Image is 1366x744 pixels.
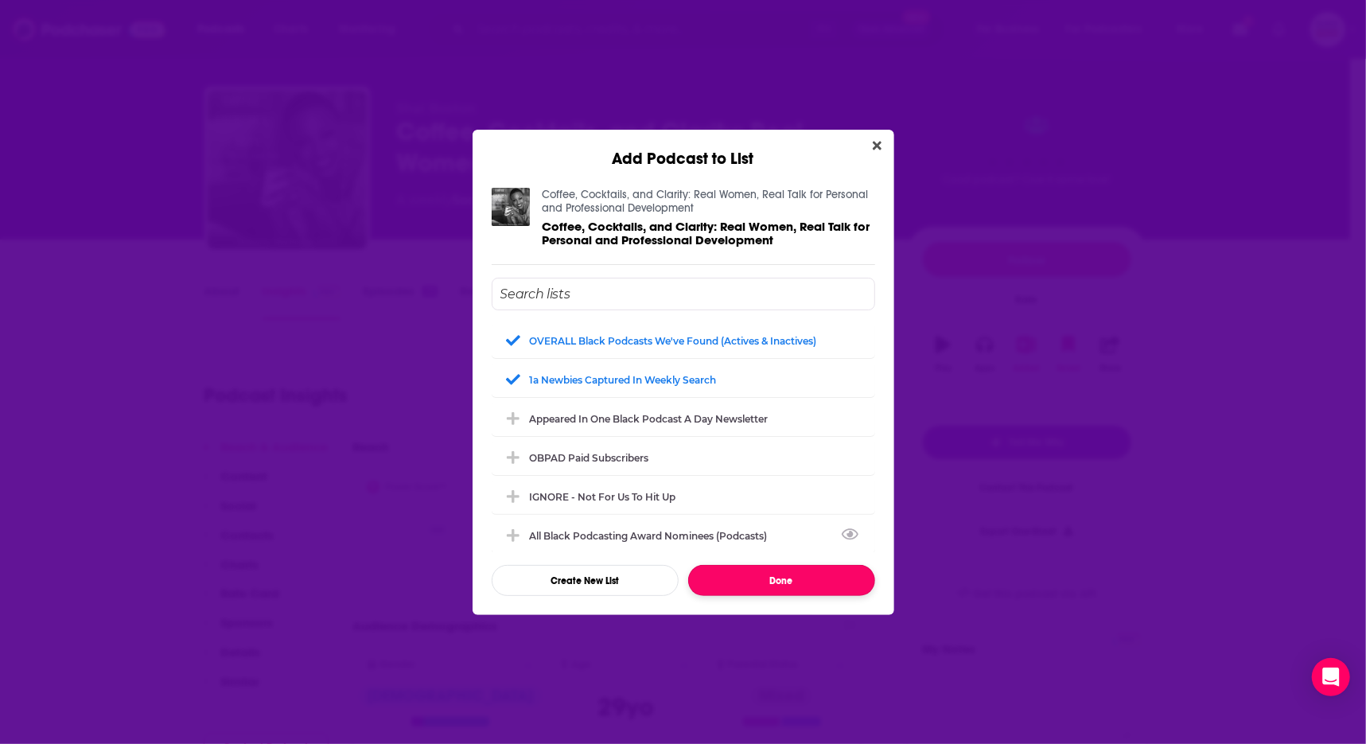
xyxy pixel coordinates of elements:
[492,401,875,436] div: Appeared in One Black podcast a day newsletter
[492,188,530,226] img: Coffee, Cocktails, and Clarity: Real Women, Real Talk for Personal and Professional Development
[492,518,875,553] div: All Black Podcasting Award nominees (podcasts)
[530,452,649,464] div: OBPAD paid subscribers
[492,278,875,310] input: Search lists
[492,278,875,596] div: Add Podcast To List
[473,130,894,169] div: Add Podcast to List
[1312,658,1350,696] div: Open Intercom Messenger
[492,440,875,475] div: OBPAD paid subscribers
[530,491,676,503] div: IGNORE - not for us to hit up
[530,374,717,386] div: 1a Newbies captured in weekly search
[543,220,875,247] a: Coffee, Cocktails, and Clarity: Real Women, Real Talk for Personal and Professional Development
[530,530,777,542] div: All Black Podcasting Award nominees (podcasts)
[866,136,888,156] button: Close
[768,539,777,540] button: View Link
[530,335,817,347] div: OVERALL Black podcasts we've found (actives & inactives)
[688,565,875,596] button: Done
[492,479,875,514] div: IGNORE - not for us to hit up
[530,413,769,425] div: Appeared in One Black podcast a day newsletter
[492,565,679,596] button: Create New List
[492,362,875,397] div: 1a Newbies captured in weekly search
[543,219,870,247] span: Coffee, Cocktails, and Clarity: Real Women, Real Talk for Personal and Professional Development
[492,323,875,358] div: OVERALL Black podcasts we've found (actives & inactives)
[543,188,869,215] a: Coffee, Cocktails, and Clarity: Real Women, Real Talk for Personal and Professional Development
